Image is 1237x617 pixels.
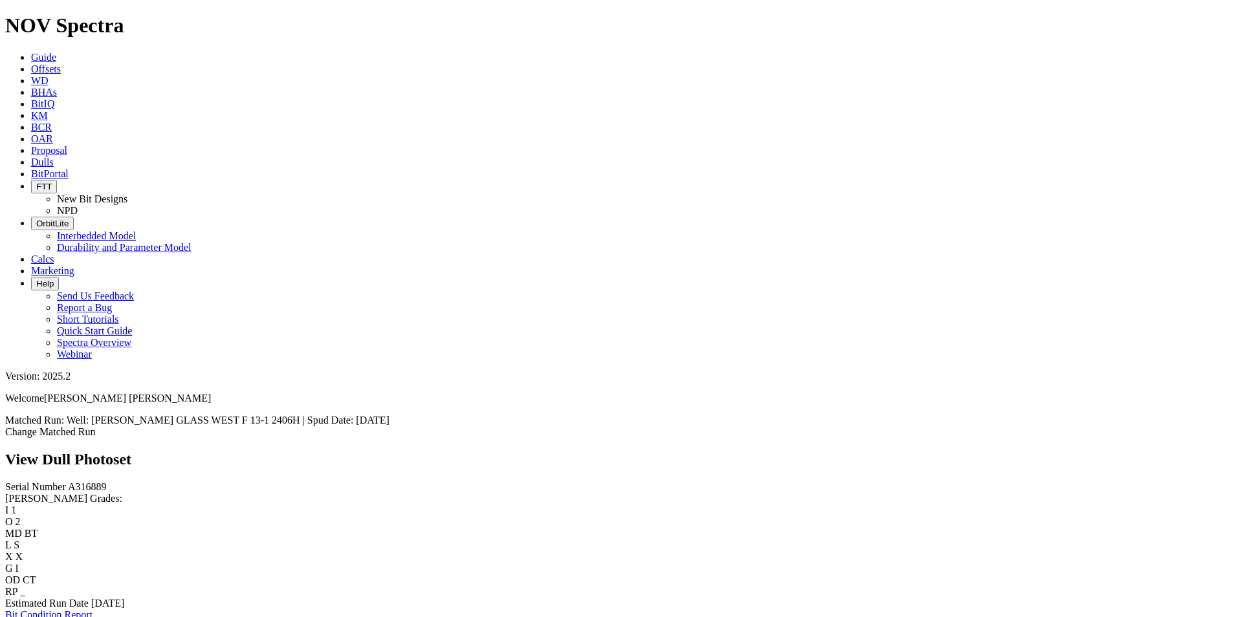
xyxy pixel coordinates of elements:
[5,415,64,426] span: Matched Run:
[31,265,74,276] a: Marketing
[57,302,112,313] a: Report a Bug
[5,528,22,539] label: MD
[31,52,56,63] a: Guide
[5,504,8,515] label: I
[5,426,96,437] a: Change Matched Run
[31,75,49,86] a: WD
[36,279,54,288] span: Help
[5,371,1232,382] div: Version: 2025.2
[16,563,19,574] span: I
[5,14,1232,38] h1: NOV Spectra
[36,219,69,228] span: OrbitLite
[67,415,389,426] span: Well: [PERSON_NAME] GLASS WEST F 13-1 2406H | Spud Date: [DATE]
[57,349,92,360] a: Webinar
[57,193,127,204] a: New Bit Designs
[5,393,1232,404] p: Welcome
[31,133,53,144] a: OAR
[31,122,52,133] a: BCR
[57,325,132,336] a: Quick Start Guide
[16,551,23,562] span: X
[31,217,74,230] button: OrbitLite
[31,157,54,168] a: Dulls
[5,598,89,609] label: Estimated Run Date
[57,205,78,216] a: NPD
[5,481,66,492] label: Serial Number
[31,180,57,193] button: FTT
[57,337,131,348] a: Spectra Overview
[57,290,134,301] a: Send Us Feedback
[57,314,119,325] a: Short Tutorials
[5,586,17,597] label: RP
[5,574,20,585] label: OD
[25,528,38,539] span: BT
[20,586,25,597] span: _
[5,563,13,574] label: G
[11,504,16,515] span: 1
[31,145,67,156] a: Proposal
[31,254,54,265] a: Calcs
[31,110,48,121] a: KM
[36,182,52,191] span: FTT
[91,598,125,609] span: [DATE]
[5,451,1232,468] h2: View Dull Photoset
[44,393,211,404] span: [PERSON_NAME] [PERSON_NAME]
[5,551,13,562] label: X
[16,516,21,527] span: 2
[5,539,11,550] label: L
[31,277,59,290] button: Help
[57,242,192,253] a: Durability and Parameter Model
[31,98,54,109] a: BitIQ
[31,63,61,74] a: Offsets
[14,539,19,550] span: S
[57,230,136,241] a: Interbedded Model
[23,574,36,585] span: CT
[31,168,69,179] a: BitPortal
[5,516,13,527] label: O
[5,493,1232,504] div: [PERSON_NAME] Grades:
[68,481,107,492] span: A316889
[31,87,57,98] a: BHAs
